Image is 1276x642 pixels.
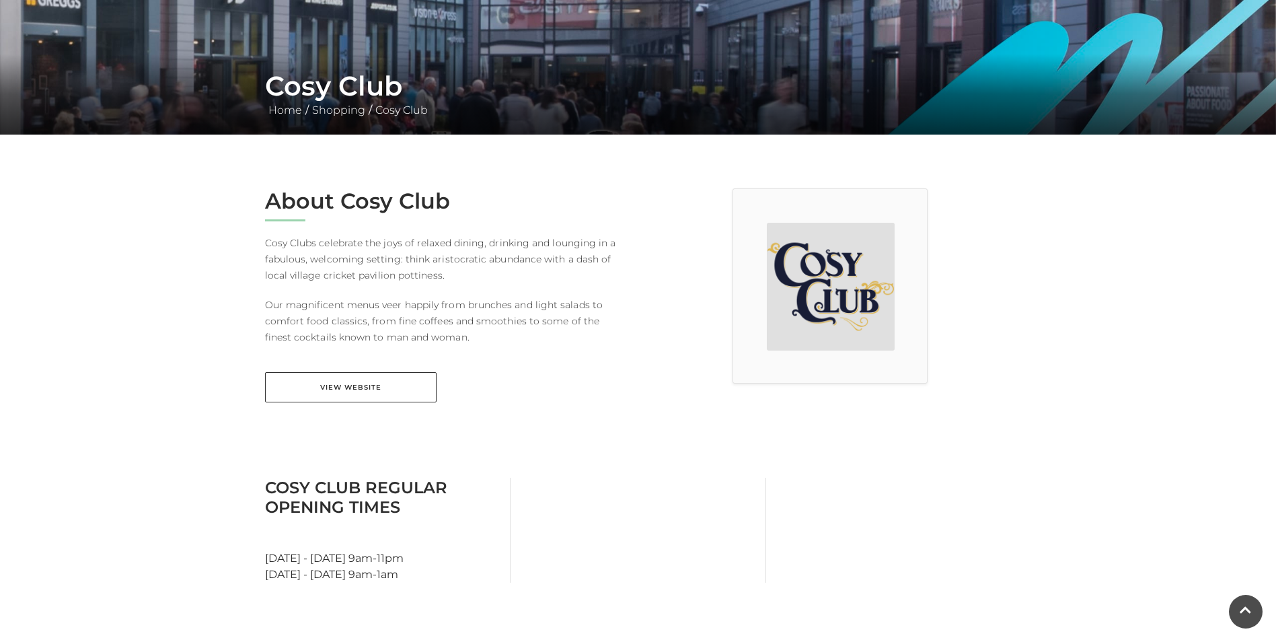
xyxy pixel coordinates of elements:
div: [DATE] - [DATE] 9am-11pm [DATE] - [DATE] 9am-1am [255,478,511,583]
h2: About Cosy Club [265,188,628,214]
a: Shopping [309,104,369,116]
a: Home [265,104,305,116]
a: View Website [265,372,437,402]
a: Cosy Club [372,104,431,116]
div: / / [255,70,1022,118]
h3: Cosy Club Regular Opening Times [265,478,500,517]
p: Our magnificent menus veer happily from brunches and light salads to comfort food classics, from ... [265,297,628,345]
h1: Cosy Club [265,70,1012,102]
p: Cosy Clubs celebrate the joys of relaxed dining, drinking and lounging in a fabulous, welcoming s... [265,235,628,283]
